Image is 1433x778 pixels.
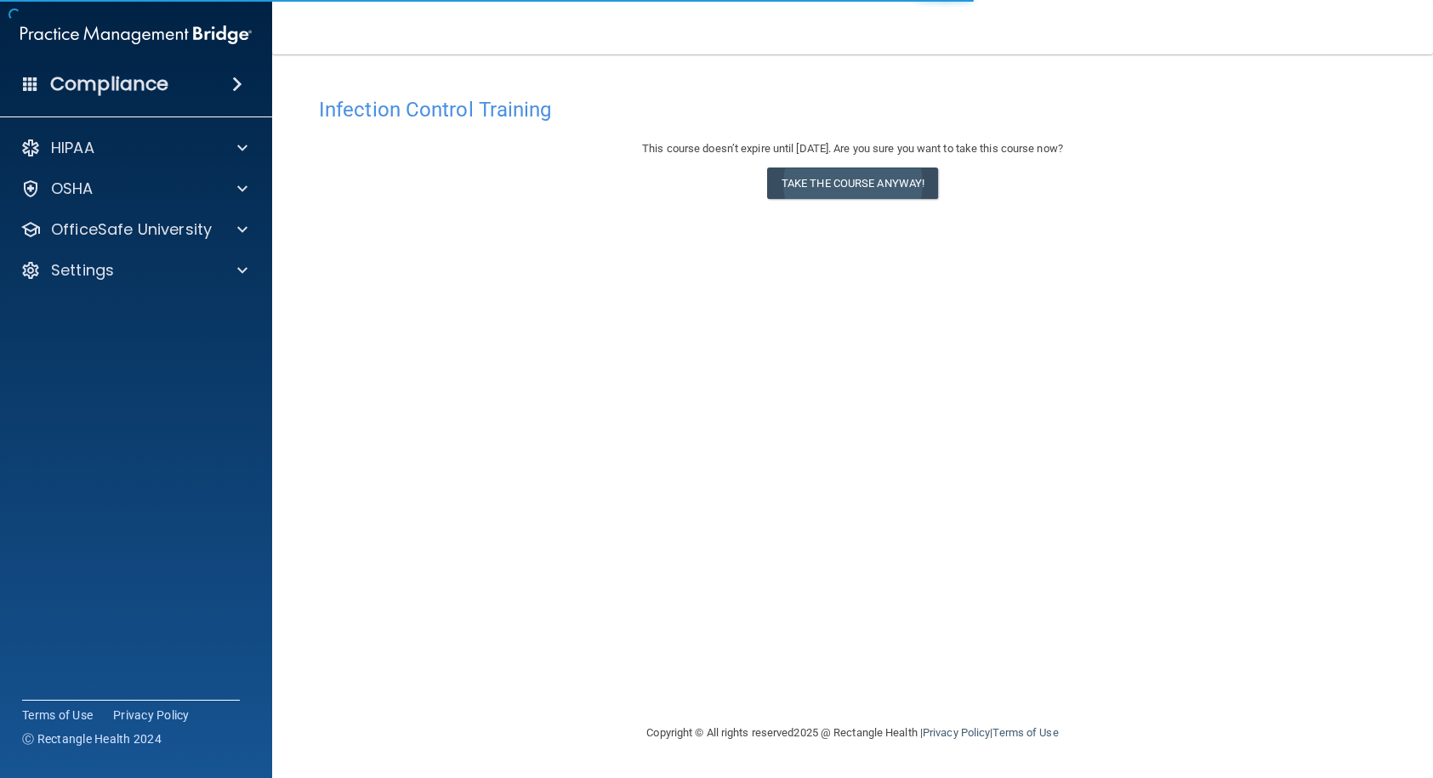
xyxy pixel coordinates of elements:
p: OfficeSafe University [51,219,212,240]
a: Settings [20,260,247,281]
p: HIPAA [51,138,94,158]
img: PMB logo [20,18,252,52]
a: Terms of Use [22,707,93,724]
a: Privacy Policy [923,726,990,739]
p: OSHA [51,179,94,199]
div: Copyright © All rights reserved 2025 @ Rectangle Health | | [543,706,1163,760]
button: Take the course anyway! [767,168,938,199]
div: This course doesn’t expire until [DATE]. Are you sure you want to take this course now? [319,139,1386,159]
a: Terms of Use [992,726,1058,739]
a: OSHA [20,179,247,199]
a: OfficeSafe University [20,219,247,240]
a: HIPAA [20,138,247,158]
p: Settings [51,260,114,281]
a: Privacy Policy [113,707,190,724]
h4: Infection Control Training [319,99,1386,121]
h4: Compliance [50,72,168,96]
span: Ⓒ Rectangle Health 2024 [22,730,162,747]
